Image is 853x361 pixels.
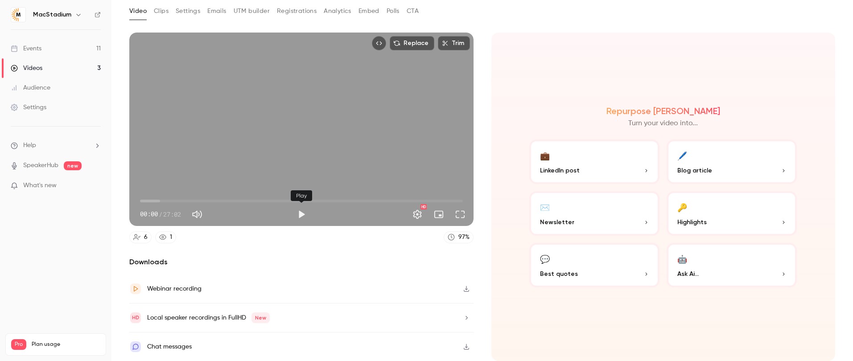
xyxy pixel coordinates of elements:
span: LinkedIn post [540,166,580,175]
div: ✉️ [540,200,550,214]
button: Registrations [277,4,317,18]
button: Analytics [324,4,351,18]
a: 1 [155,231,176,243]
span: Best quotes [540,269,578,279]
span: Plan usage [32,341,100,348]
button: 🤖Ask Ai... [667,243,797,287]
div: Events [11,44,41,53]
span: What's new [23,181,57,190]
span: Blog article [677,166,712,175]
div: 🤖 [677,252,687,266]
span: new [64,161,82,170]
button: Polls [387,4,400,18]
button: Video [129,4,147,18]
button: Embed [359,4,379,18]
button: Embed video [372,36,386,50]
button: Replace [390,36,434,50]
img: MacStadium [11,8,25,22]
div: 6 [144,233,148,242]
p: Turn your video into... [628,118,698,129]
div: Webinar recording [147,283,202,294]
button: 💬Best quotes [529,243,659,287]
div: 🔑 [677,200,687,214]
button: Settings [408,205,426,223]
span: Ask Ai... [677,269,699,279]
button: Settings [176,4,200,18]
div: 1 [170,233,172,242]
a: 6 [129,231,152,243]
button: 🔑Highlights [667,191,797,236]
button: Full screen [451,205,469,223]
a: 97% [444,231,474,243]
span: Newsletter [540,217,574,227]
div: Audience [11,83,50,92]
div: 💼 [540,148,550,162]
span: Pro [11,339,26,350]
div: Settings [11,103,46,112]
li: help-dropdown-opener [11,141,101,150]
button: UTM builder [234,4,270,18]
span: Highlights [677,217,707,227]
div: 💬 [540,252,550,266]
div: 00:00 [140,209,181,219]
button: ✉️Newsletter [529,191,659,236]
a: SpeakerHub [23,161,58,170]
h6: MacStadium [33,10,71,19]
div: 🖊️ [677,148,687,162]
div: Play [291,190,312,201]
span: New [251,312,270,323]
button: Emails [207,4,226,18]
div: Local speaker recordings in FullHD [147,312,270,323]
iframe: Noticeable Trigger [90,182,101,190]
span: Help [23,141,36,150]
span: / [159,209,162,219]
div: HD [420,204,427,209]
button: Turn on miniplayer [430,205,448,223]
span: 27:02 [163,209,181,219]
button: 💼LinkedIn post [529,139,659,184]
button: Mute [188,205,206,223]
button: CTA [407,4,419,18]
button: Play [293,205,310,223]
span: 00:00 [140,209,158,219]
h2: Downloads [129,257,474,267]
button: Clips [154,4,169,18]
h2: Repurpose [PERSON_NAME] [606,106,720,116]
div: 97 % [458,233,470,242]
div: Chat messages [147,341,192,352]
button: Trim [438,36,470,50]
button: 🖊️Blog article [667,139,797,184]
div: Videos [11,64,42,73]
